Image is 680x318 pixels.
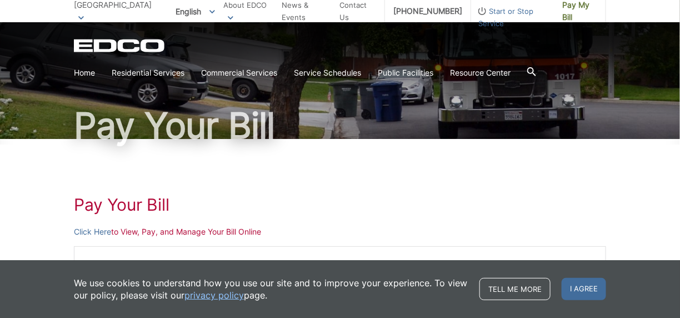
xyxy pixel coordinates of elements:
h1: Pay Your Bill [74,108,606,143]
a: Resource Center [450,67,511,79]
li: Make a One-time Payment or Schedule a One-time Payment [97,258,594,270]
a: Click Here [74,226,111,238]
a: Residential Services [112,67,184,79]
a: Home [74,67,95,79]
a: privacy policy [184,289,244,301]
a: EDCD logo. Return to the homepage. [74,39,166,52]
p: We use cookies to understand how you use our site and to improve your experience. To view our pol... [74,277,468,301]
h1: Pay Your Bill [74,195,606,215]
p: to View, Pay, and Manage Your Bill Online [74,226,606,238]
a: Service Schedules [294,67,361,79]
span: English [167,2,223,21]
a: Public Facilities [378,67,433,79]
a: Commercial Services [201,67,277,79]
